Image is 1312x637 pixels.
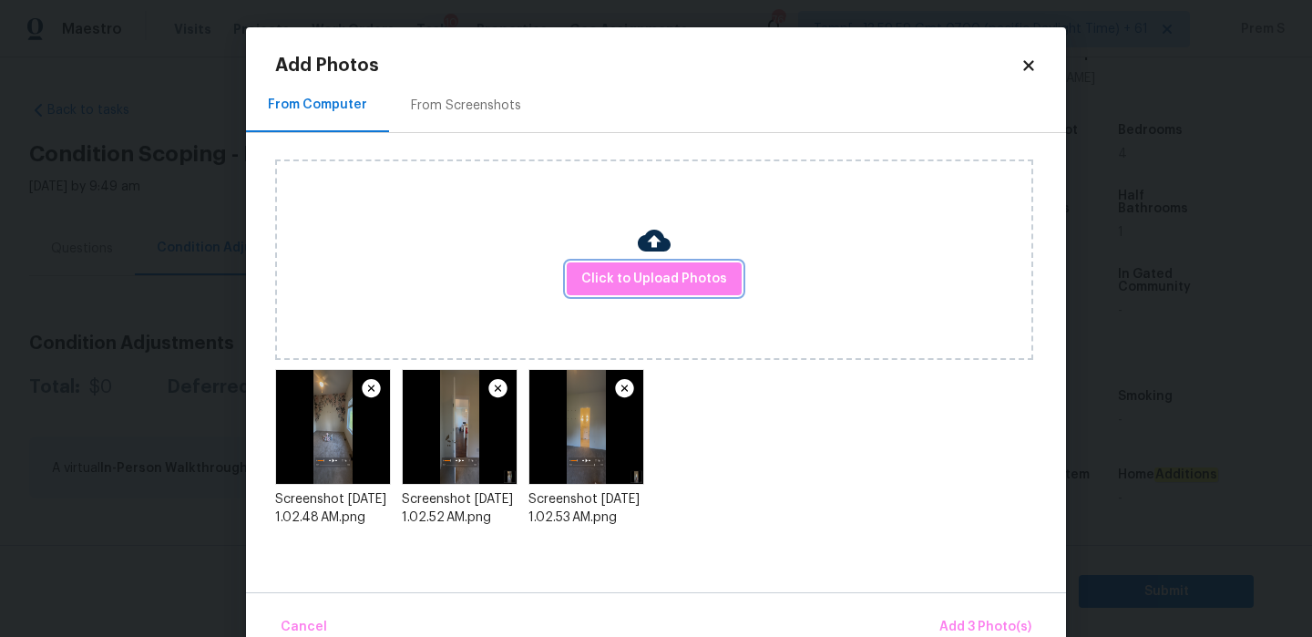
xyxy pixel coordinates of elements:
[275,57,1020,75] h2: Add Photos
[411,97,521,115] div: From Screenshots
[638,224,671,257] img: Cloud Upload Icon
[268,96,367,114] div: From Computer
[402,490,518,527] div: Screenshot [DATE] 1.02.52 AM.png
[528,490,644,527] div: Screenshot [DATE] 1.02.53 AM.png
[275,490,391,527] div: Screenshot [DATE] 1.02.48 AM.png
[581,268,727,291] span: Click to Upload Photos
[567,262,742,296] button: Click to Upload Photos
